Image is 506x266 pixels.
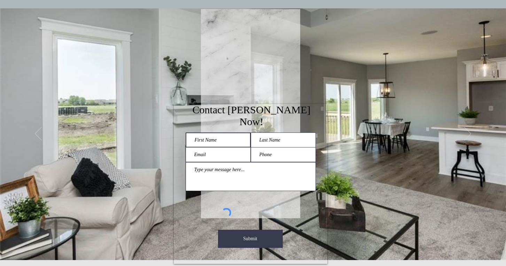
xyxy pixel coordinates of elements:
[192,104,310,127] span: Contact [PERSON_NAME] Now!
[251,132,316,147] input: Last Name
[201,9,300,218] div: content changes on hover
[186,147,251,162] input: Email
[464,127,471,142] button: Next
[186,132,251,147] input: First Name
[251,147,316,162] input: Phone
[35,127,42,142] button: Previous
[243,235,257,242] span: Submit
[218,230,283,248] button: Submit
